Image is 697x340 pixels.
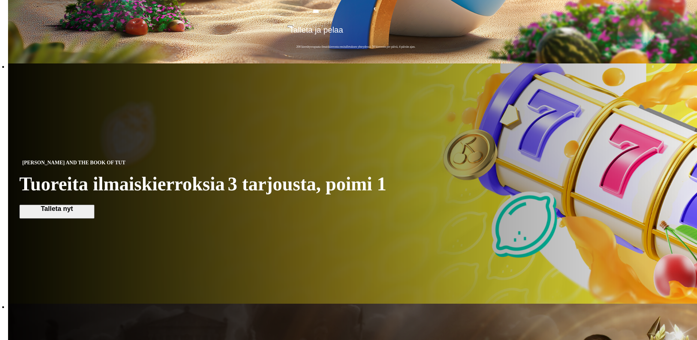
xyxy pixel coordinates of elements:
[19,173,225,195] span: Tuoreita ilmaiskierroksia
[287,25,424,40] button: Talleta ja pelaa
[374,6,376,12] span: €
[23,205,91,212] span: Talleta nyt
[289,25,343,40] span: Talleta ja pelaa
[228,175,386,194] span: 3 tarjousta, poimi 1
[19,158,129,167] span: [PERSON_NAME] and the Book of Tut
[293,23,295,27] span: €
[287,45,424,49] span: 200 kierrätysvapaata ilmaiskierrosta ensitalletuksen yhteydessä. 50 kierrosta per päivä, 4 päivän...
